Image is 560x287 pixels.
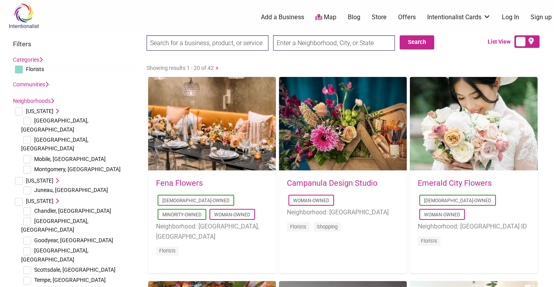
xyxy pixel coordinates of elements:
span: List View [488,38,514,46]
a: Woman-Owned [424,212,460,218]
a: Florists [421,238,437,244]
a: [DEMOGRAPHIC_DATA]-Owned [162,198,230,203]
span: [US_STATE] [26,108,53,114]
a: Log In [502,13,519,22]
li: Neighborhood: [GEOGRAPHIC_DATA], [GEOGRAPHIC_DATA] [156,221,268,241]
li: Neighborhood: [GEOGRAPHIC_DATA] ID [418,221,530,232]
span: [GEOGRAPHIC_DATA], [GEOGRAPHIC_DATA] [21,137,88,152]
a: Florists [159,248,176,254]
a: Map [315,13,336,22]
a: Add a Business [261,13,304,22]
a: Woman-Owned [214,212,250,218]
a: Fena Flowers [156,178,203,188]
h3: Filters [13,40,139,48]
a: Intentionalist Cards [427,13,491,22]
a: Store [372,13,387,22]
span: [US_STATE] [26,177,53,184]
a: [DEMOGRAPHIC_DATA]-Owned [424,198,491,203]
span: Tempe, [GEOGRAPHIC_DATA] [34,277,106,283]
a: Neighborhoods [13,98,54,104]
span: Chandler, [GEOGRAPHIC_DATA] [34,208,111,214]
a: Categories [13,57,43,63]
span: [GEOGRAPHIC_DATA], [GEOGRAPHIC_DATA] [21,117,88,132]
span: Mobile, [GEOGRAPHIC_DATA] [34,156,106,162]
button: Search [400,35,434,49]
a: Woman-Owned [293,198,329,203]
a: Blog [348,13,360,22]
a: » [215,64,218,71]
a: Shopping [317,224,338,230]
a: Communities [13,81,49,88]
span: Juneau, [GEOGRAPHIC_DATA] [34,187,108,193]
span: [US_STATE] [26,198,53,204]
input: Search for a business, product, or service [147,35,268,51]
li: Neighborhood: [GEOGRAPHIC_DATA] [287,207,399,218]
span: Florists [26,66,44,72]
a: Florists [290,224,307,230]
a: Offers [398,13,416,22]
input: Enter a Neighborhood, City, or State [273,35,395,51]
span: Goodyear, [GEOGRAPHIC_DATA] [34,237,113,243]
span: [GEOGRAPHIC_DATA], [GEOGRAPHIC_DATA] [21,218,88,233]
span: Showing results 1 - 20 of 42 [147,65,214,71]
span: Scottsdale, [GEOGRAPHIC_DATA] [34,267,116,273]
a: Minority-Owned [162,212,202,218]
a: Campanula Design Studio [287,178,377,188]
a: Sign up [531,13,552,22]
a: Emerald City Flowers [418,178,492,188]
img: Intentionalist [5,3,42,29]
span: Montgomery, [GEOGRAPHIC_DATA] [34,166,121,172]
span: [GEOGRAPHIC_DATA], [GEOGRAPHIC_DATA] [21,247,88,262]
